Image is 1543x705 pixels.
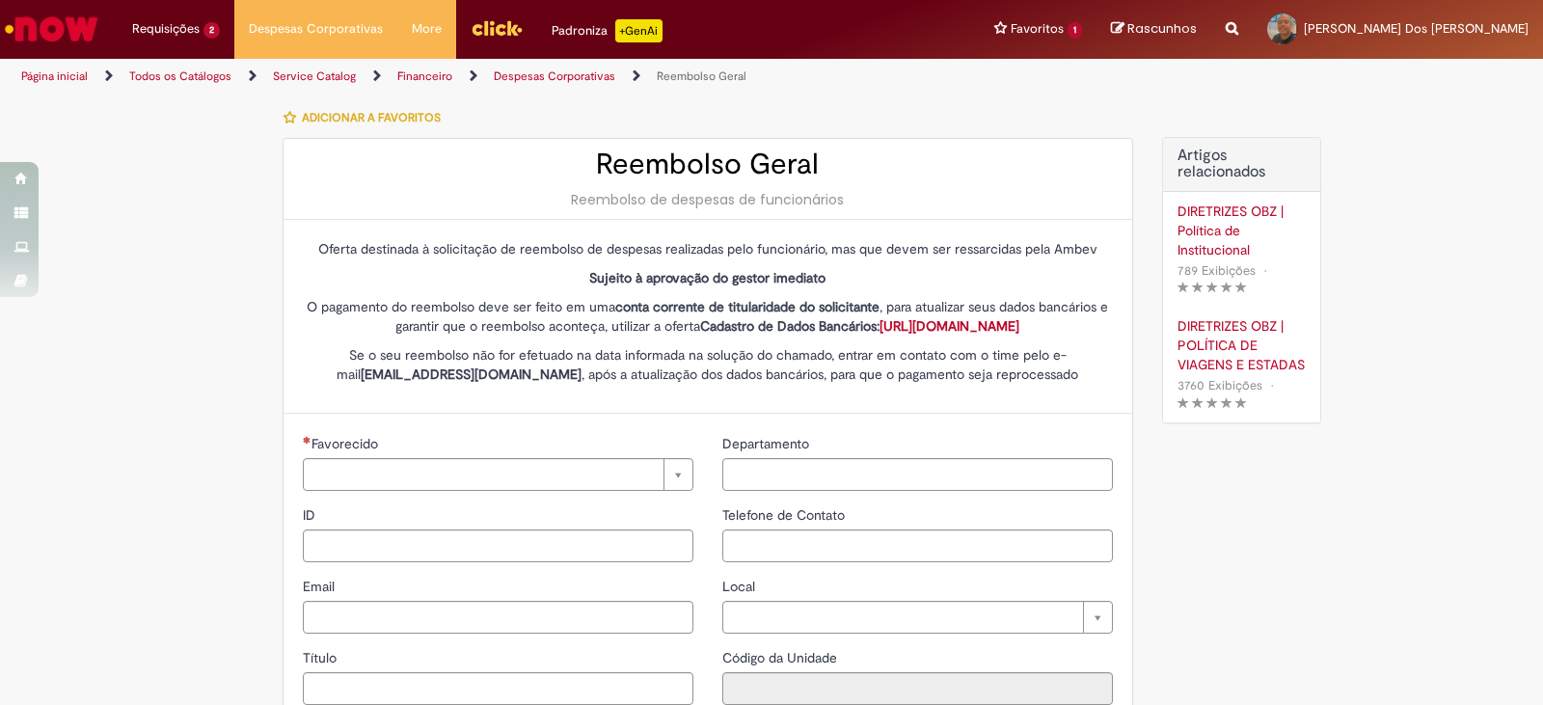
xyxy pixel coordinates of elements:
[2,10,101,48] img: ServiceNow
[471,14,523,42] img: click_logo_yellow_360x200.png
[494,68,615,84] a: Despesas Corporativas
[722,601,1113,634] a: Limpar campo Local
[722,435,813,452] span: Departamento
[722,648,841,667] label: Somente leitura - Código da Unidade
[1178,202,1306,259] a: DIRETRIZES OBZ | Política de Institucional
[722,672,1113,705] input: Código da Unidade
[303,529,693,562] input: ID
[303,649,340,666] span: Título
[303,601,693,634] input: Email
[1266,372,1278,398] span: •
[1178,148,1306,181] h3: Artigos relacionados
[722,649,841,666] span: Somente leitura - Código da Unidade
[311,435,382,452] span: Necessários - Favorecido
[1178,316,1306,374] a: DIRETRIZES OBZ | POLÍTICA DE VIAGENS E ESTADAS
[303,506,319,524] span: ID
[722,506,849,524] span: Telefone de Contato
[303,239,1113,258] p: Oferta destinada à solicitação de reembolso de despesas realizadas pelo funcionário, mas que deve...
[302,110,441,125] span: Adicionar a Favoritos
[303,345,1113,384] p: Se o seu reembolso não for efetuado na data informada na solução do chamado, entrar em contato co...
[1178,262,1256,279] span: 789 Exibições
[1011,19,1064,39] span: Favoritos
[132,19,200,39] span: Requisições
[552,19,663,42] div: Padroniza
[303,149,1113,180] h2: Reembolso Geral
[203,22,220,39] span: 2
[412,19,442,39] span: More
[397,68,452,84] a: Financeiro
[1304,20,1529,37] span: [PERSON_NAME] Dos [PERSON_NAME]
[1259,258,1271,284] span: •
[657,68,746,84] a: Reembolso Geral
[722,458,1113,491] input: Departamento
[1111,20,1197,39] a: Rascunhos
[21,68,88,84] a: Página inicial
[303,190,1113,209] div: Reembolso de despesas de funcionários
[615,298,880,315] strong: conta corrente de titularidade do solicitante
[1178,377,1262,393] span: 3760 Exibições
[615,19,663,42] p: +GenAi
[129,68,231,84] a: Todos os Catálogos
[273,68,356,84] a: Service Catalog
[303,436,311,444] span: Necessários
[14,59,1015,95] ul: Trilhas de página
[283,97,451,138] button: Adicionar a Favoritos
[722,529,1113,562] input: Telefone de Contato
[589,269,826,286] strong: Sujeito à aprovação do gestor imediato
[303,672,693,705] input: Título
[1127,19,1197,38] span: Rascunhos
[303,578,338,595] span: Email
[361,366,582,383] strong: [EMAIL_ADDRESS][DOMAIN_NAME]
[722,578,759,595] span: Local
[303,297,1113,336] p: O pagamento do reembolso deve ser feito em uma , para atualizar seus dados bancários e garantir q...
[303,458,693,491] a: Limpar campo Favorecido
[880,317,1019,335] a: [URL][DOMAIN_NAME]
[700,317,1019,335] strong: Cadastro de Dados Bancários:
[249,19,383,39] span: Despesas Corporativas
[1068,22,1082,39] span: 1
